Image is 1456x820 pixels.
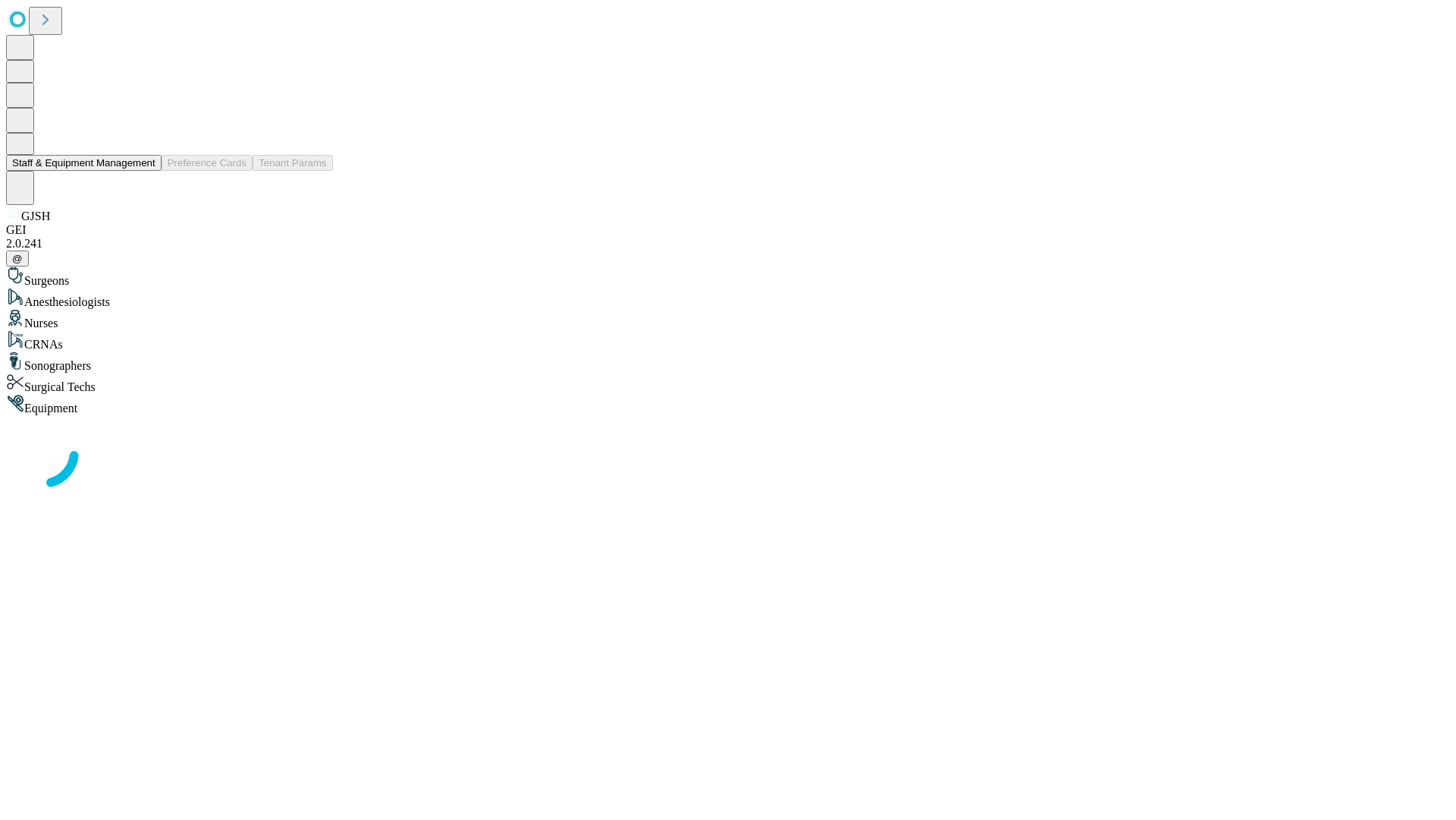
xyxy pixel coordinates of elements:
[6,288,1450,309] div: Anesthesiologists
[253,155,333,171] button: Tenant Params
[6,373,1450,394] div: Surgical Techs
[6,223,1450,237] div: GEI
[12,253,23,264] span: @
[21,210,50,222] span: GJSH
[6,309,1450,330] div: Nurses
[6,352,1450,373] div: Sonographers
[6,330,1450,352] div: CRNAs
[6,251,29,266] button: @
[6,394,1450,415] div: Equipment
[6,237,1450,251] div: 2.0.241
[6,266,1450,288] div: Surgeons
[162,155,253,171] button: Preference Cards
[6,155,162,171] button: Staff & Equipment Management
